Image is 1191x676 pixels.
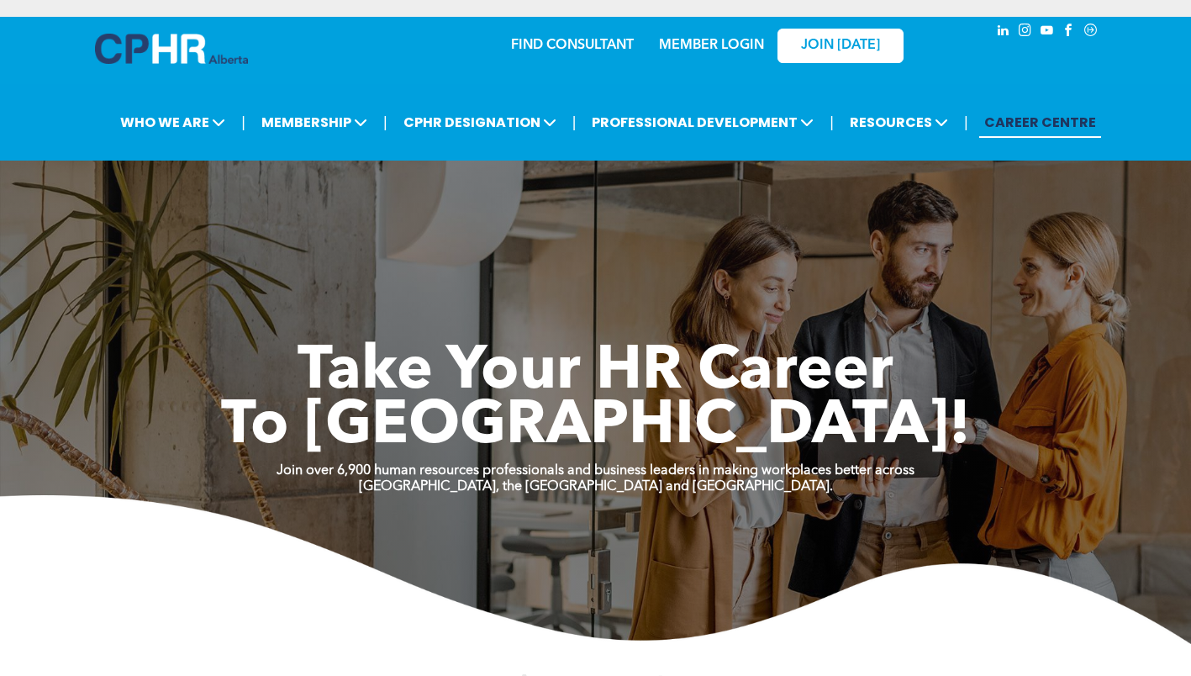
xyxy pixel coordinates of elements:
[964,105,968,140] li: |
[994,21,1013,44] a: linkedin
[1016,21,1035,44] a: instagram
[777,29,904,63] a: JOIN [DATE]
[277,464,914,478] strong: Join over 6,900 human resources professionals and business leaders in making workplaces better ac...
[801,38,880,54] span: JOIN [DATE]
[115,107,230,138] span: WHO WE ARE
[845,107,953,138] span: RESOURCES
[398,107,561,138] span: CPHR DESIGNATION
[830,105,834,140] li: |
[221,397,971,457] span: To [GEOGRAPHIC_DATA]!
[241,105,245,140] li: |
[659,39,764,52] a: MEMBER LOGIN
[359,480,833,494] strong: [GEOGRAPHIC_DATA], the [GEOGRAPHIC_DATA] and [GEOGRAPHIC_DATA].
[95,34,248,64] img: A blue and white logo for cp alberta
[511,39,634,52] a: FIND CONSULTANT
[572,105,577,140] li: |
[979,107,1101,138] a: CAREER CENTRE
[1038,21,1057,44] a: youtube
[1082,21,1100,44] a: Social network
[298,342,893,403] span: Take Your HR Career
[383,105,387,140] li: |
[587,107,819,138] span: PROFESSIONAL DEVELOPMENT
[256,107,372,138] span: MEMBERSHIP
[1060,21,1078,44] a: facebook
